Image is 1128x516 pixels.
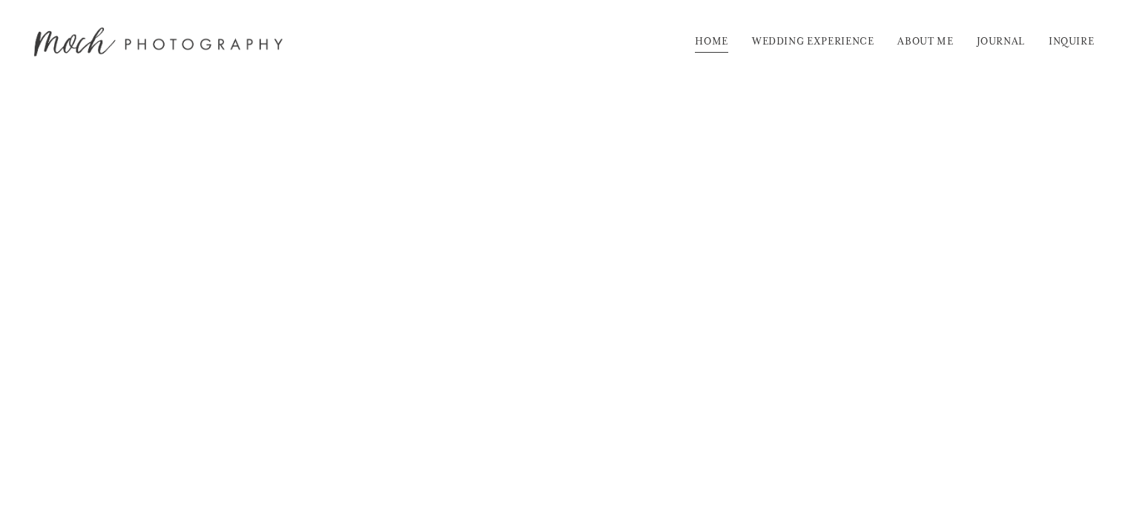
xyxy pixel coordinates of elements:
[752,30,874,54] a: WEDDING EXPERIENCE
[34,27,283,57] img: Moch Snyder Photography | Destination Wedding &amp; Lifestyle Film Photographer
[897,30,953,54] a: ABOUT ME
[1049,30,1094,54] a: INQUIRE
[977,30,1024,54] a: JOURNAL
[695,30,728,54] a: HOME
